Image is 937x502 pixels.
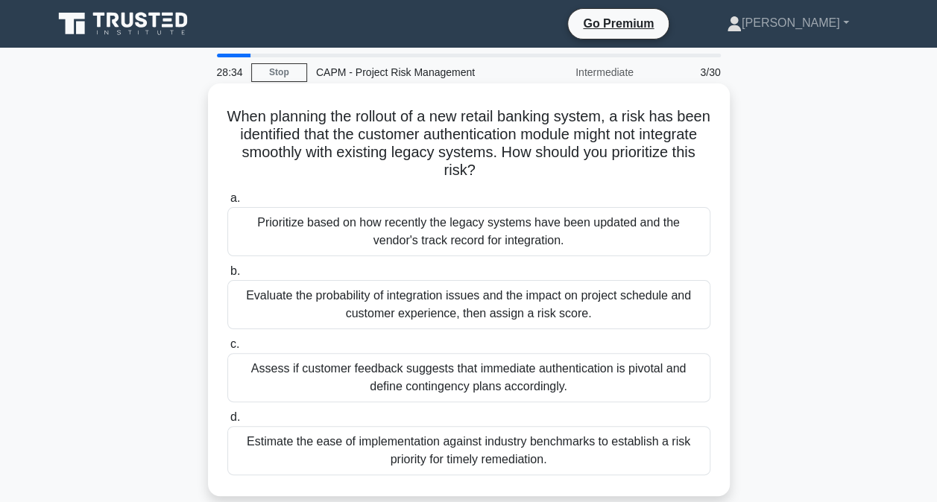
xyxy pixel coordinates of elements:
[691,8,885,38] a: [PERSON_NAME]
[512,57,643,87] div: Intermediate
[251,63,307,82] a: Stop
[227,353,710,402] div: Assess if customer feedback suggests that immediate authentication is pivotal and define continge...
[208,57,251,87] div: 28:34
[227,207,710,256] div: Prioritize based on how recently the legacy systems have been updated and the vendor's track reco...
[227,280,710,329] div: Evaluate the probability of integration issues and the impact on project schedule and customer ex...
[643,57,730,87] div: 3/30
[230,264,240,277] span: b.
[227,426,710,475] div: Estimate the ease of implementation against industry benchmarks to establish a risk priority for ...
[226,107,712,180] h5: When planning the rollout of a new retail banking system, a risk has been identified that the cus...
[307,57,512,87] div: CAPM - Project Risk Management
[230,337,239,350] span: c.
[574,14,663,33] a: Go Premium
[230,191,240,204] span: a.
[230,410,240,423] span: d.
